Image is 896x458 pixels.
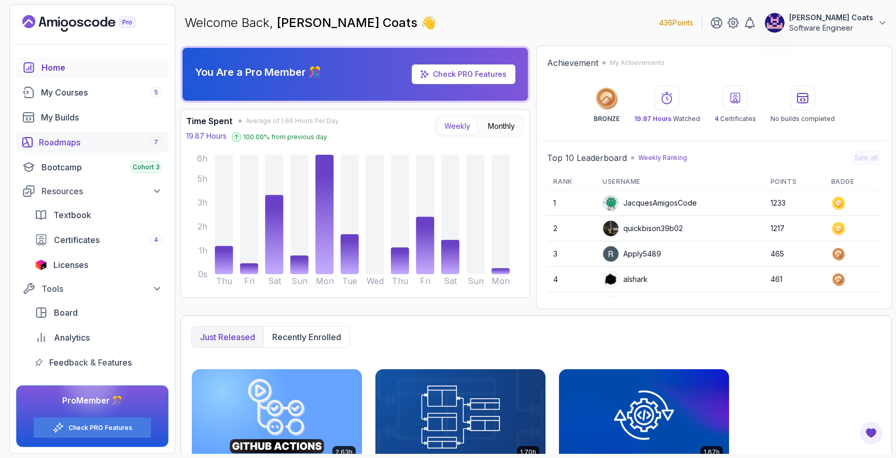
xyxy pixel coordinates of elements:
[68,424,132,432] a: Check PRO Features
[22,15,159,32] a: Landing page
[29,230,169,250] a: certificates
[186,131,227,141] p: 19.87 Hours
[243,133,327,141] p: 100.00 % from previous day
[198,269,207,279] tspan: 0s
[789,12,873,23] p: [PERSON_NAME] Coats
[603,272,619,287] img: user profile image
[603,195,619,211] img: default monster avatar
[244,276,255,286] tspan: Fri
[342,276,357,286] tspan: Tue
[41,111,162,124] div: My Builds
[418,12,440,34] span: 👋
[154,138,158,146] span: 7
[594,115,620,123] p: BRONZE
[154,88,158,97] span: 5
[272,331,341,343] p: Recently enrolled
[54,331,90,344] span: Analytics
[547,292,596,318] td: 5
[851,151,881,165] button: See all
[198,221,207,232] tspan: 2h
[185,15,436,31] p: Welcome Back,
[603,246,661,262] div: Apply5489
[392,276,408,286] tspan: Thu
[186,115,232,127] h3: Time Spent
[41,61,162,74] div: Home
[29,352,169,373] a: feedback
[16,132,169,153] a: roadmaps
[771,115,835,123] p: No builds completed
[704,448,720,456] p: 1.67h
[53,209,91,221] span: Textbook
[412,64,515,84] a: Check PRO Features
[246,117,339,125] span: Average of 1.66 Hours Per Day
[53,259,88,271] span: Licenses
[547,191,596,216] td: 1
[638,154,687,162] p: Weekly Ranking
[547,57,598,69] h2: Achievement
[603,271,648,288] div: alshark
[765,13,785,33] img: user profile image
[603,195,697,211] div: JacquesAmigosCode
[438,117,477,135] button: Weekly
[433,70,507,78] a: Check PRO Features
[367,276,384,286] tspan: Wed
[659,18,693,28] p: 436 Points
[316,276,334,286] tspan: Mon
[35,260,47,270] img: jetbrains icon
[33,417,151,438] button: Check PRO Features
[41,86,162,99] div: My Courses
[520,448,536,456] p: 1.70h
[764,12,888,33] button: user profile image[PERSON_NAME] CoatsSoftware Engineer
[492,276,510,286] tspan: Mon
[29,254,169,275] a: licenses
[54,234,100,246] span: Certificates
[481,117,522,135] button: Monthly
[195,65,321,79] p: You Are a Pro Member 🎊
[764,216,825,241] td: 1217
[39,136,162,149] div: Roadmaps
[547,241,596,267] td: 3
[444,276,457,286] tspan: Sat
[199,245,207,255] tspan: 1h
[859,421,884,446] button: Open Feedback Button
[715,115,719,123] span: 4
[610,59,665,67] p: My Achievements
[29,302,169,323] a: board
[764,191,825,216] td: 1233
[263,327,349,347] button: Recently enrolled
[603,297,652,313] div: IssaKass
[789,23,873,33] p: Software Engineer
[547,267,596,292] td: 4
[41,185,162,197] div: Resources
[16,157,169,178] a: bootcamp
[764,292,825,318] td: 443
[603,220,683,237] div: quickbison39b02
[764,267,825,292] td: 461
[133,163,160,171] span: Cohort 3
[715,115,756,123] p: Certificates
[41,282,162,295] div: Tools
[268,276,282,286] tspan: Sat
[634,115,671,123] span: 19.87 Hours
[335,448,353,456] p: 2.63h
[41,161,162,173] div: Bootcamp
[764,241,825,267] td: 465
[29,205,169,225] a: textbook
[154,236,158,244] span: 4
[192,327,263,347] button: Just released
[547,152,627,164] h2: Top 10 Leaderboard
[291,276,307,286] tspan: Sun
[49,356,132,369] span: Feedback & Features
[197,153,207,164] tspan: 6h
[16,279,169,298] button: Tools
[603,246,619,262] img: user profile image
[54,306,78,319] span: Board
[16,82,169,103] a: courses
[825,173,881,191] th: Badge
[634,115,700,123] p: Watched
[603,297,619,313] img: user profile image
[420,276,430,286] tspan: Fri
[547,173,596,191] th: Rank
[200,331,255,343] p: Just released
[596,173,764,191] th: Username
